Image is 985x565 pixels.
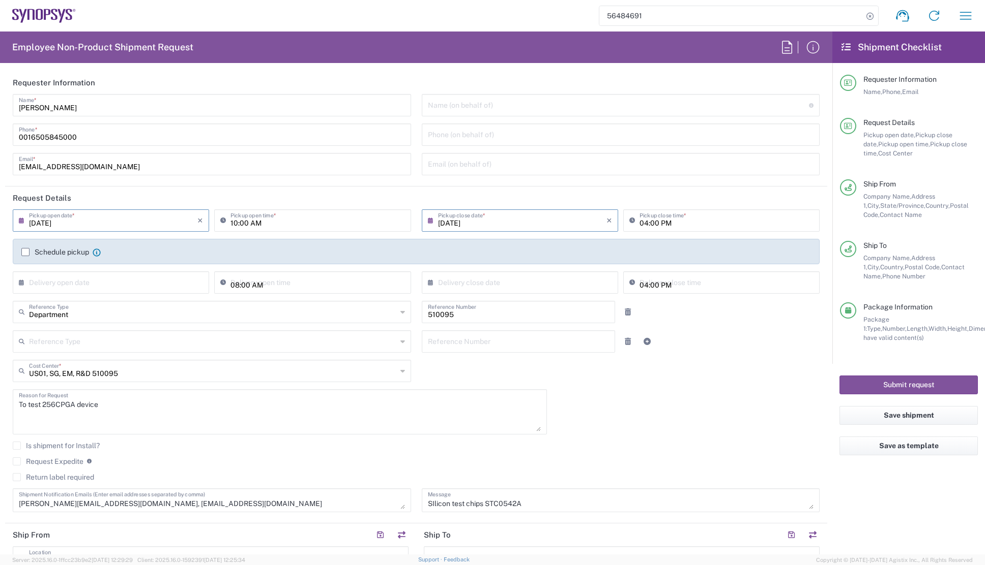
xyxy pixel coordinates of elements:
[839,406,978,425] button: Save shipment
[21,248,89,256] label: Schedule pickup
[621,305,635,319] a: Remove Reference
[863,303,933,311] span: Package Information
[863,88,882,96] span: Name,
[12,557,133,563] span: Server: 2025.16.0-1ffcc23b9e2
[880,202,925,209] span: State/Province,
[947,325,969,332] span: Height,
[880,211,922,218] span: Contact Name
[863,180,896,188] span: Ship From
[863,118,915,127] span: Request Details
[863,75,937,83] span: Requester Information
[621,334,635,349] a: Remove Reference
[606,212,612,229] i: ×
[867,325,882,332] span: Type,
[13,473,94,481] label: Return label required
[878,140,930,148] span: Pickup open time,
[863,241,887,249] span: Ship To
[418,556,444,562] a: Support
[599,6,863,25] input: Shipment, tracking or reference number
[204,557,245,563] span: [DATE] 12:25:34
[13,457,83,465] label: Request Expedite
[863,254,911,262] span: Company Name,
[882,325,907,332] span: Number,
[13,193,71,203] h2: Request Details
[839,375,978,394] button: Submit request
[907,325,929,332] span: Length,
[137,557,245,563] span: Client: 2025.16.0-1592391
[863,131,915,139] span: Pickup open date,
[13,442,100,450] label: Is shipment for Install?
[197,212,203,229] i: ×
[13,530,50,540] h2: Ship From
[13,78,95,88] h2: Requester Information
[929,325,947,332] span: Width,
[867,263,880,271] span: City,
[444,556,470,562] a: Feedback
[905,263,941,271] span: Postal Code,
[867,202,880,209] span: City,
[640,334,654,349] a: Add Reference
[882,272,925,280] span: Phone Number
[12,41,193,53] h2: Employee Non-Product Shipment Request
[882,88,902,96] span: Phone,
[816,555,973,564] span: Copyright © [DATE]-[DATE] Agistix Inc., All Rights Reserved
[878,149,913,157] span: Cost Center
[863,316,889,332] span: Package 1:
[424,530,451,540] h2: Ship To
[880,263,905,271] span: Country,
[842,41,942,53] h2: Shipment Checklist
[839,436,978,455] button: Save as template
[863,193,911,200] span: Company Name,
[902,88,919,96] span: Email
[925,202,950,209] span: Country,
[92,557,133,563] span: [DATE] 12:29:29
